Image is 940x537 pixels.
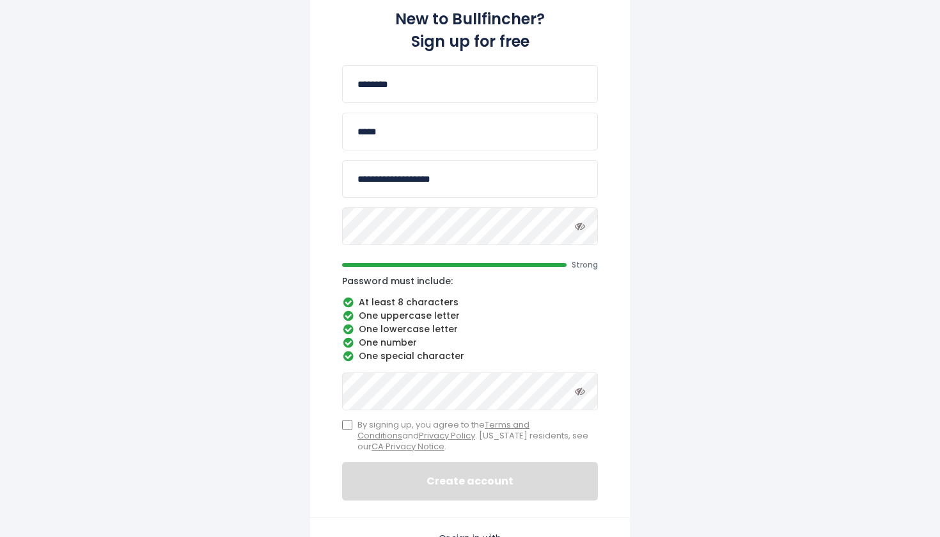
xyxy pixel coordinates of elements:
span: By signing up, you agree to the and . [US_STATE] residents, see our . [357,420,598,453]
input: By signing up, you agree to theTerms and ConditionsandPrivacy Policy. [US_STATE] residents, see o... [342,420,352,430]
li: At least 8 characters [342,297,598,309]
p: Password must include: [342,275,598,287]
span: Strong [572,260,598,270]
li: One uppercase letter [342,310,598,322]
a: Privacy Policy [419,429,475,442]
h2: New to Bullfincher? Sign up for free [342,8,598,52]
li: One special character [342,351,598,362]
li: One lowercase letter [342,324,598,335]
a: CA Privacy Notice [372,440,444,453]
button: Create account [342,462,598,501]
li: One number [342,337,598,349]
i: Toggle password visibility [575,221,585,231]
a: Terms and Conditions [357,419,529,442]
